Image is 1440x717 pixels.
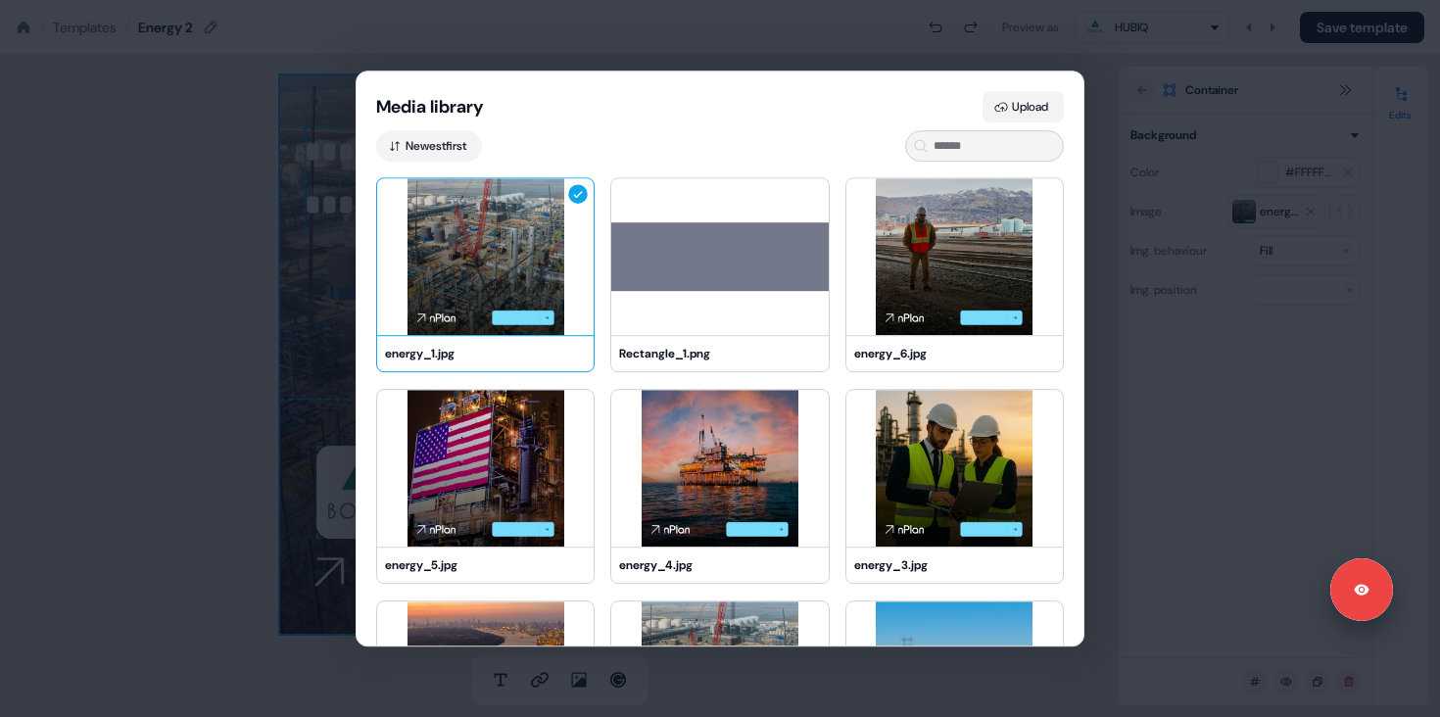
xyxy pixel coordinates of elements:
[854,344,1055,363] div: energy_6.jpg
[376,95,484,119] button: Media library
[846,178,1063,335] img: energy_6.jpg
[376,130,482,162] button: Newestfirst
[983,91,1064,122] button: Upload
[619,344,820,363] div: Rectangle_1.png
[854,555,1055,575] div: energy_3.jpg
[385,555,586,575] div: energy_5.jpg
[611,390,828,547] img: energy_4.jpg
[611,178,828,335] img: Rectangle_1.png
[619,555,820,575] div: energy_4.jpg
[377,178,594,335] img: energy_1.jpg
[377,390,594,547] img: energy_5.jpg
[385,344,586,363] div: energy_1.jpg
[846,390,1063,547] img: energy_3.jpg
